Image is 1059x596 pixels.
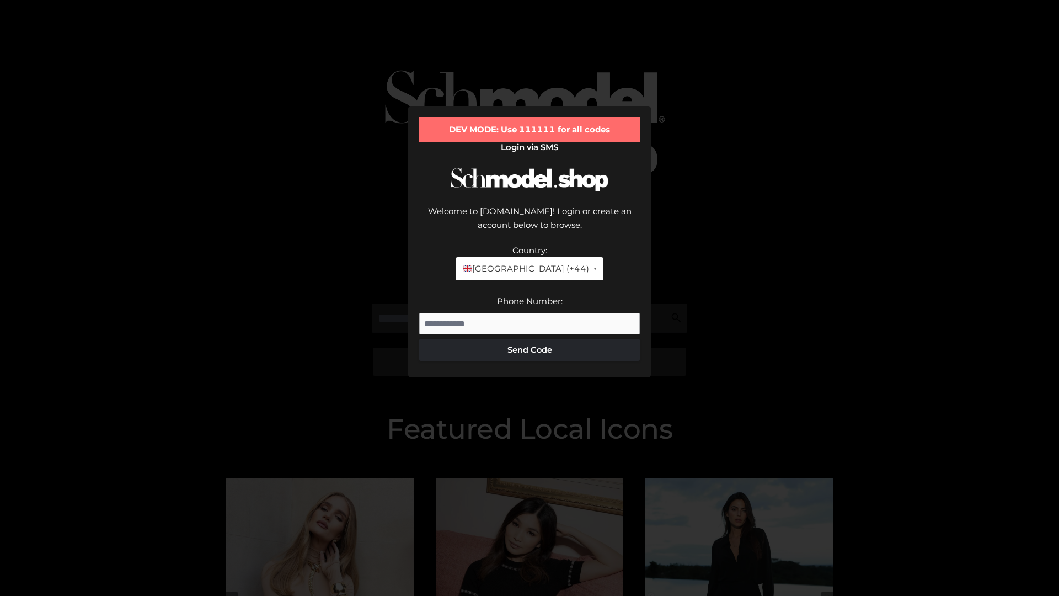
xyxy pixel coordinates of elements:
div: Welcome to [DOMAIN_NAME]! Login or create an account below to browse. [419,204,640,243]
img: 🇬🇧 [463,264,472,273]
label: Phone Number: [497,296,563,306]
img: Schmodel Logo [447,158,612,201]
div: DEV MODE: Use 111111 for all codes [419,117,640,142]
button: Send Code [419,339,640,361]
label: Country: [512,245,547,256]
span: [GEOGRAPHIC_DATA] (+44) [462,262,589,276]
h2: Login via SMS [419,142,640,152]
